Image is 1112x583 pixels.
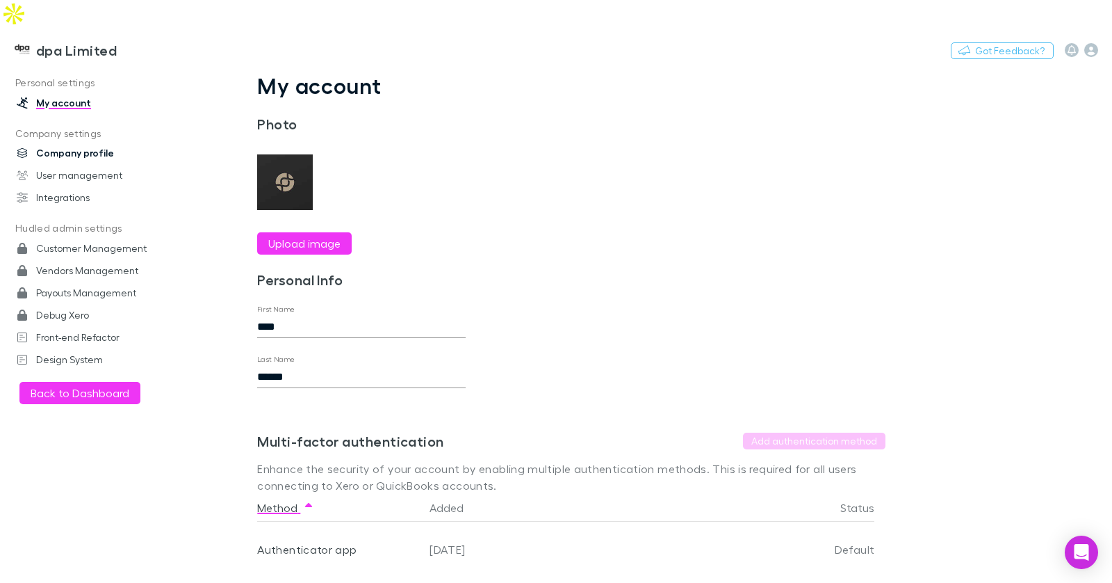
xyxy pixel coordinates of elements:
img: dpa Limited's Logo [14,42,31,58]
h3: dpa Limited [36,42,117,58]
label: Upload image [268,235,341,252]
div: Authenticator app [257,522,418,577]
a: Payouts Management [3,282,173,304]
button: Method [257,494,314,522]
button: Add authentication method [743,433,885,449]
a: Customer Management [3,237,173,259]
button: Back to Dashboard [19,382,140,404]
h3: Personal Info [257,271,466,288]
a: Integrations [3,186,173,209]
a: Vendors Management [3,259,173,282]
h3: Multi-factor authentication [257,433,443,449]
label: Last Name [257,354,295,365]
div: [DATE] [424,522,749,577]
button: Status [840,494,891,522]
p: Personal settings [3,74,173,92]
p: Enhance the security of your account by enabling multiple authentication methods. This is require... [257,461,885,494]
h3: Photo [257,115,466,132]
a: dpa Limited [6,33,125,67]
a: Design System [3,349,173,371]
img: Preview [257,154,313,210]
label: First Name [257,304,295,314]
a: Debug Xero [3,304,173,326]
p: Company settings [3,125,173,143]
p: Hudled admin settings [3,220,173,237]
div: Open Intercom Messenger [1065,536,1098,569]
div: Default [749,522,874,577]
a: Company profile [3,142,173,164]
button: Got Feedback? [951,42,1054,59]
a: Front-end Refactor [3,326,173,349]
a: My account [3,92,173,114]
h1: My account [257,72,885,99]
button: Added [430,494,480,522]
a: User management [3,164,173,186]
button: Upload image [257,232,352,255]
